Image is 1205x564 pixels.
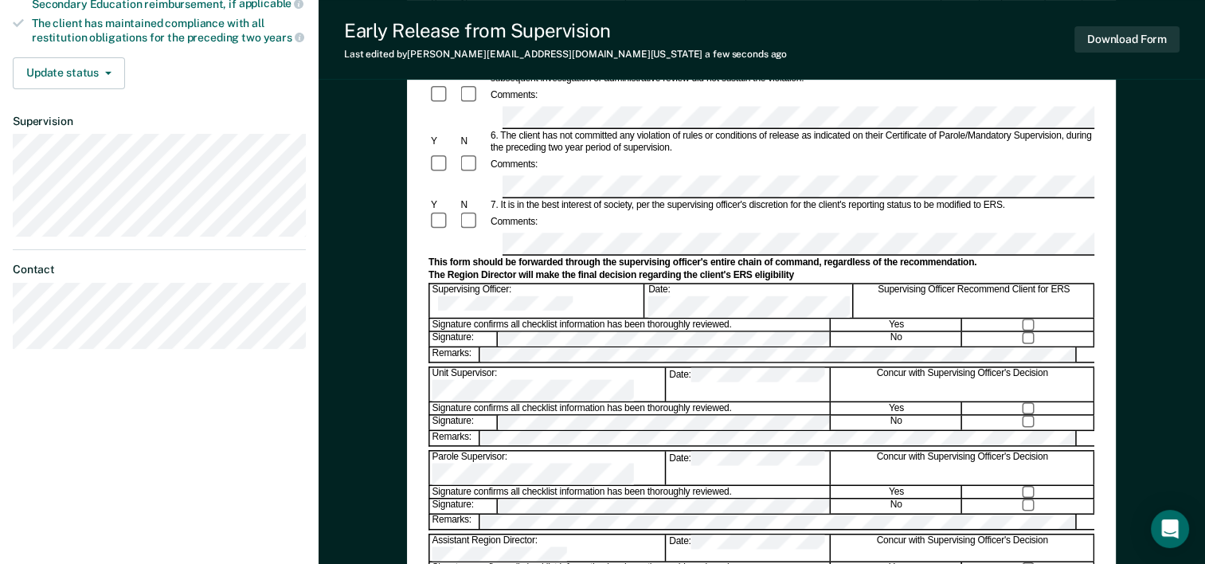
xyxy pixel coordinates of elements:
button: Update status [13,57,125,89]
div: Comments: [488,217,540,229]
dt: Contact [13,263,306,276]
div: Y [428,136,458,148]
span: a few seconds ago [705,49,787,60]
div: Supervising Officer: [430,284,645,318]
div: No [831,499,962,514]
div: 6. The client has not committed any violation of rules or conditions of release as indicated on t... [488,131,1094,155]
div: Date: [667,368,830,401]
div: Early Release from Supervision [344,19,787,42]
div: 7. It is in the best interest of society, per the supervising officer's discretion for the client... [488,200,1094,212]
div: No [831,332,962,347]
dt: Supervision [13,115,306,128]
div: Assistant Region Director: [430,535,666,562]
div: Remarks: [430,431,481,445]
div: Signature confirms all checklist information has been thoroughly reviewed. [430,319,831,331]
div: Concur with Supervising Officer's Decision [831,452,1094,485]
div: Remarks: [430,515,481,529]
div: Yes [831,486,962,498]
div: Open Intercom Messenger [1151,510,1189,548]
span: years [264,31,304,44]
div: Signature: [430,416,498,430]
div: Comments: [488,159,540,170]
div: Concur with Supervising Officer's Decision [831,368,1094,401]
div: Yes [831,319,962,331]
button: Download Form [1074,26,1180,53]
div: Signature: [430,499,498,514]
div: Signature confirms all checklist information has been thoroughly reviewed. [430,402,831,414]
div: Parole Supervisor: [430,452,666,485]
div: Comments: [488,89,540,101]
div: The Region Director will make the final decision regarding the client's ERS eligibility [428,270,1094,282]
div: Date: [646,284,853,318]
div: Y [428,200,458,212]
div: N [459,200,488,212]
div: Yes [831,402,962,414]
div: Signature: [430,332,498,347]
div: Remarks: [430,347,481,362]
div: Last edited by [PERSON_NAME][EMAIL_ADDRESS][DOMAIN_NAME][US_STATE] [344,49,787,60]
div: N [459,136,488,148]
div: Date: [667,452,830,485]
div: The client has maintained compliance with all restitution obligations for the preceding two [32,17,306,44]
div: Date: [667,535,830,562]
div: This form should be forwarded through the supervising officer's entire chain of command, regardle... [428,257,1094,269]
div: Signature confirms all checklist information has been thoroughly reviewed. [430,486,831,498]
div: Supervising Officer Recommend Client for ERS [855,284,1094,318]
div: Concur with Supervising Officer's Decision [831,535,1094,562]
div: No [831,416,962,430]
div: Unit Supervisor: [430,368,666,401]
